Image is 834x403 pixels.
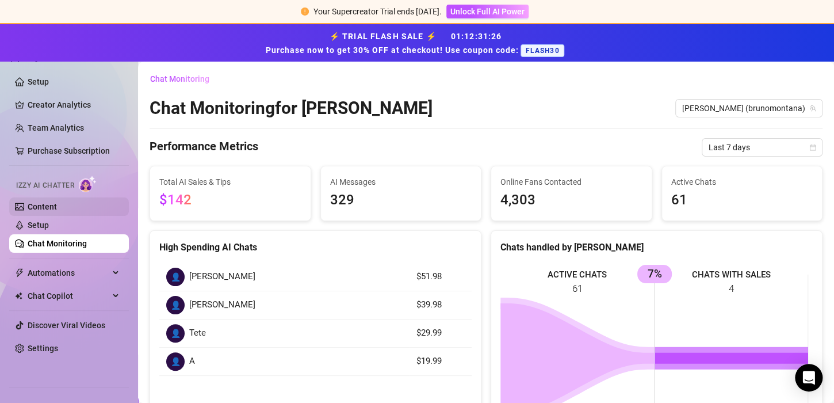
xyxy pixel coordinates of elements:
div: 👤 [166,324,185,343]
span: Your Supercreator Trial ends [DATE]. [313,7,442,16]
div: Open Intercom Messenger [795,364,822,391]
article: $19.99 [416,355,465,368]
span: A [189,355,195,368]
div: 👤 [166,268,185,286]
article: $29.99 [416,326,465,340]
span: 01 : 12 : 31 : 26 [451,32,502,41]
span: Active Chats [671,176,813,188]
a: Chat Monitoring [28,239,87,248]
span: FLASH30 [521,44,564,57]
span: Total AI Sales & Tips [159,176,301,188]
span: AI Messages [330,176,472,188]
span: thunderbolt [15,268,24,277]
span: Tete [189,326,206,340]
a: Setup [28,77,49,86]
a: Team Analytics [28,123,84,132]
strong: ⚡ TRIAL FLASH SALE ⚡ [265,32,568,55]
h4: Performance Metrics [150,138,258,157]
span: calendar [809,144,816,151]
strong: Purchase now to get 30% OFF at checkout! Use coupon code: [265,45,521,55]
a: Unlock Full AI Power [446,7,529,16]
div: High Spending AI Chats [159,240,472,254]
span: [PERSON_NAME] [189,270,255,284]
a: Purchase Subscription [28,142,120,160]
img: AI Chatter [79,176,97,192]
a: Discover Viral Videos [28,321,105,330]
span: Online Fans Contacted [500,176,642,188]
span: Unlock Full AI Power [450,7,525,16]
span: Bruno (brunomontana) [682,100,816,117]
div: Chats handled by [PERSON_NAME] [500,240,813,254]
a: Creator Analytics [28,96,120,114]
a: Setup [28,220,49,230]
span: $142 [159,192,192,208]
span: team [809,105,816,112]
h2: Chat Monitoring for [PERSON_NAME] [150,97,433,119]
div: 👤 [166,296,185,314]
a: Content [28,202,57,211]
span: Automations [28,264,109,282]
div: 👤 [166,352,185,371]
span: 4,303 [500,189,642,211]
span: 61 [671,189,813,211]
span: Last 7 days [709,139,816,156]
article: $51.98 [416,270,465,284]
span: [PERSON_NAME] [189,298,255,312]
img: Chat Copilot [15,292,22,300]
article: $39.98 [416,298,465,312]
button: Chat Monitoring [150,70,219,88]
span: Chat Monitoring [150,74,209,83]
span: Izzy AI Chatter [16,180,74,191]
span: exclamation-circle [301,7,309,16]
span: 329 [330,189,472,211]
button: Unlock Full AI Power [446,5,529,18]
a: Settings [28,344,58,353]
span: Chat Copilot [28,287,109,305]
